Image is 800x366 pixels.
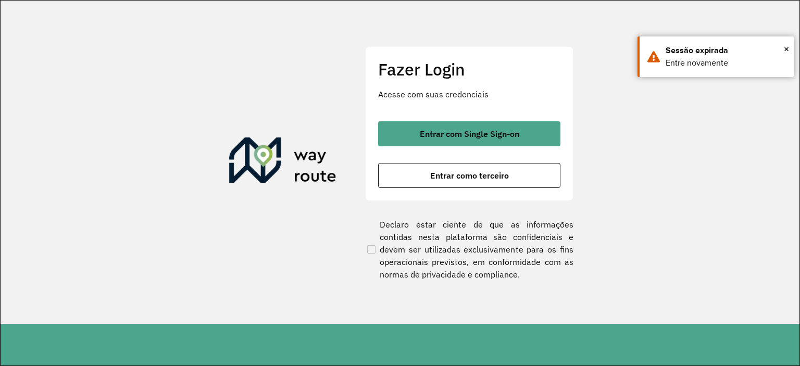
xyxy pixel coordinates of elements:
div: Entre novamente [666,57,786,69]
div: Sessão expirada [666,44,786,57]
p: Acesse com suas credenciais [378,88,560,100]
img: Roteirizador AmbevTech [229,137,336,187]
button: Close [784,41,789,57]
span: Entrar como terceiro [430,171,509,180]
label: Declaro estar ciente de que as informações contidas nesta plataforma são confidenciais e devem se... [365,218,573,281]
button: button [378,121,560,146]
span: × [784,41,789,57]
button: button [378,163,560,188]
h2: Fazer Login [378,59,560,79]
span: Entrar com Single Sign-on [420,130,519,138]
